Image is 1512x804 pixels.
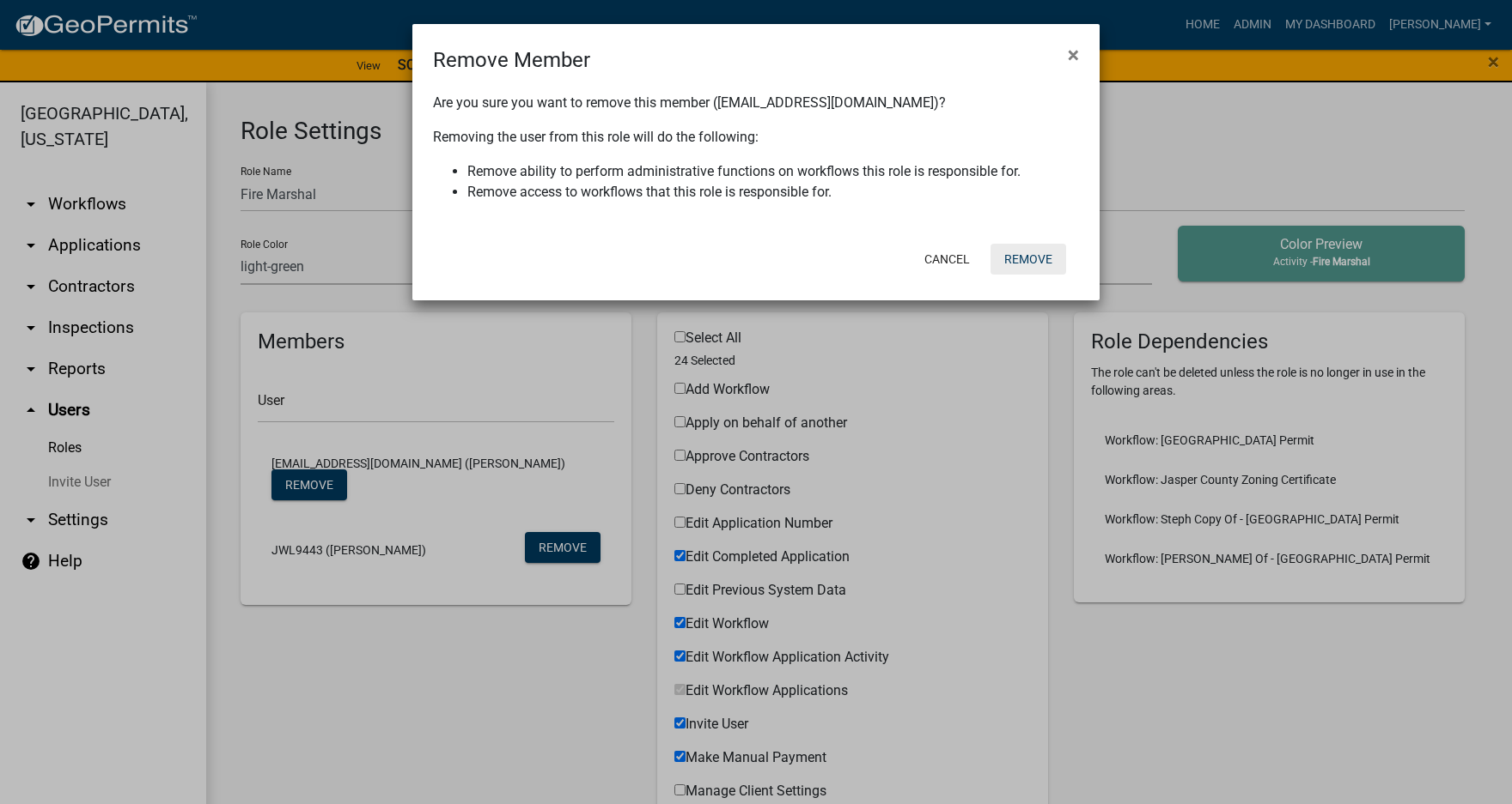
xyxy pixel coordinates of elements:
[467,161,1079,182] li: Remove ability to perform administrative functions on workflows this role is responsible for.
[433,45,590,76] h4: Remove Member
[467,182,1079,203] li: Remove access to workflows that this role is responsible for.
[1054,31,1093,79] button: Close
[991,244,1066,275] button: Remove
[433,127,1079,148] p: Removing the user from this role will do the following:
[1068,43,1079,67] span: ×
[433,93,1079,113] p: Are you sure you want to remove this member ([EMAIL_ADDRESS][DOMAIN_NAME])?
[911,244,984,275] button: Cancel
